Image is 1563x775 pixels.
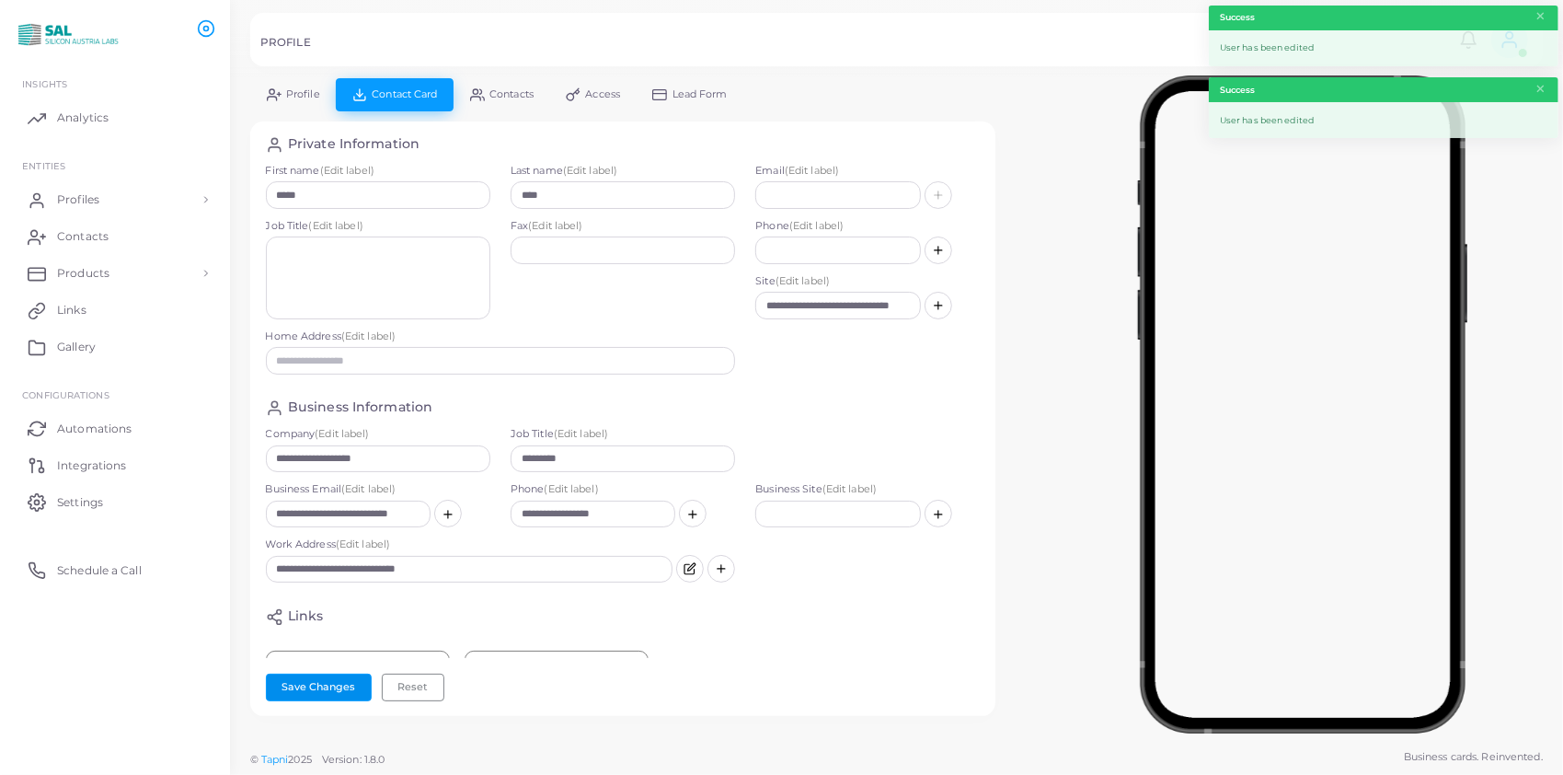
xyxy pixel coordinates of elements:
a: Automations [14,410,216,446]
label: Phone [511,482,735,497]
span: (Edit label) [341,482,396,495]
a: Schedule a Call [14,551,216,588]
img: logo [17,17,119,52]
span: Settings [57,494,103,511]
span: (Edit label) [309,219,363,232]
span: Integrations [57,457,126,474]
img: phone-mock.b55596b7.png [1137,75,1467,734]
span: INSIGHTS [22,78,67,89]
span: (Edit label) [336,538,390,550]
div: User has been edited [1209,102,1558,138]
label: Job Title [511,427,735,442]
span: (Edit label) [528,219,582,232]
h4: Links [288,608,324,626]
span: Gallery [57,339,96,355]
span: Contacts [57,228,109,245]
span: (Edit label) [822,482,877,495]
span: © [250,752,385,768]
span: Configurations [22,389,109,400]
span: (Edit label) [545,482,599,495]
span: (Edit label) [320,164,374,177]
a: Tapni [261,753,289,766]
span: Schedule a Call [57,562,142,579]
span: 2025 [288,752,311,768]
span: Business cards. Reinvented. [1404,749,1543,765]
span: Links [57,302,86,318]
span: Profiles [57,191,99,208]
span: ENTITIES [22,160,65,171]
h4: Business Information [288,399,432,417]
strong: Success [1220,84,1256,97]
a: Gallery [14,329,216,365]
label: Email [755,164,980,179]
strong: Success [1220,11,1256,24]
span: Profile [286,89,320,99]
span: (Edit label) [563,164,617,177]
label: Business Email [266,482,490,497]
button: Reset [382,674,444,701]
span: Lead Form [672,89,728,99]
span: Contact Card [372,89,437,99]
span: Automations [57,421,132,437]
button: Close [1534,6,1546,27]
button: Save Changes [266,674,372,701]
label: First name [266,164,490,179]
label: Last name [511,164,735,179]
a: Contacts [14,218,216,255]
span: (Edit label) [789,219,844,232]
label: Job Title [266,219,490,234]
span: (Edit label) [341,330,396,342]
span: Version: 1.8.0 [322,753,385,766]
a: Settings [14,483,216,520]
span: (Edit label) [785,164,839,177]
label: Phone [755,219,980,234]
a: Profiles [14,181,216,218]
span: Access [586,89,621,99]
span: Analytics [57,110,109,126]
h4: Private Information [288,136,419,154]
label: Business Site [755,482,980,497]
h5: PROFILE [260,36,311,49]
div: User has been edited [1209,30,1558,66]
span: Products [57,265,109,282]
span: (Edit label) [554,427,608,440]
span: Contacts [489,89,534,99]
a: Analytics [14,99,216,136]
label: Work Address [266,538,673,552]
label: Home Address [266,330,736,344]
span: (Edit label) [776,274,830,287]
label: Fax [511,219,735,234]
a: Products [14,255,216,292]
label: Site [755,274,980,289]
button: Close [1534,79,1546,99]
a: Integrations [14,446,216,483]
span: (Edit label) [315,427,369,440]
a: Links [14,292,216,329]
label: Company [266,427,490,442]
